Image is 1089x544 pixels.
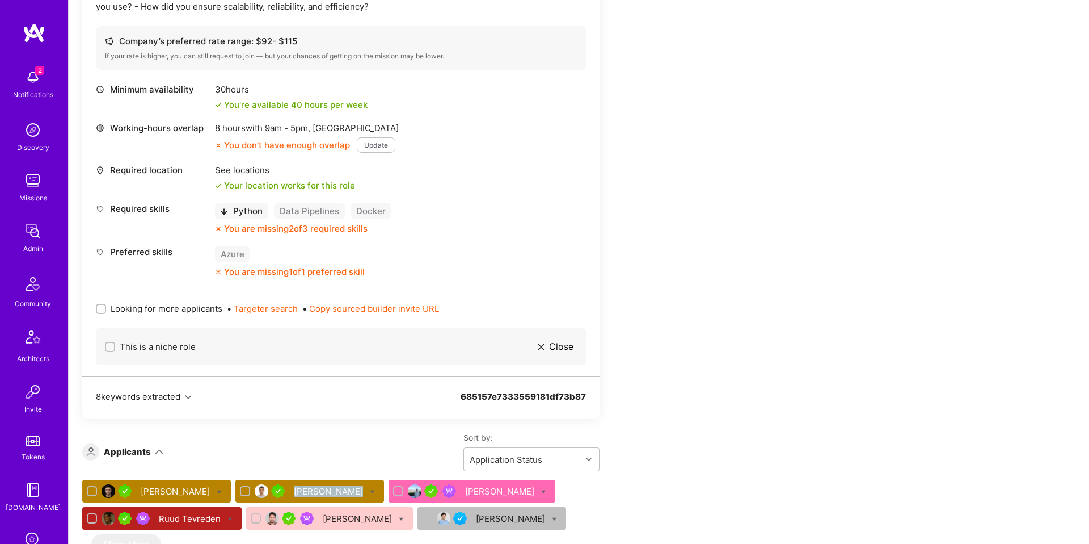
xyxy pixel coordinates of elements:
[461,391,586,416] div: 685157e7333559181df73b87
[24,403,42,415] div: Invite
[15,298,51,309] div: Community
[215,225,222,232] i: icon CloseOrange
[215,99,368,111] div: You're available 40 hours per week
[17,141,49,153] div: Discovery
[96,166,104,174] i: icon Location
[26,436,40,446] img: tokens
[105,52,577,61] div: If your rate is higher, you can still request to join — but your chances of getting on the missio...
[96,164,209,176] div: Required location
[224,266,365,278] div: You are missing 1 of 1 preferred skill
[22,451,45,463] div: Tokens
[227,517,233,522] i: Bulk Status Update
[96,122,209,134] div: Working-hours overlap
[255,484,268,498] img: User Avatar
[141,486,212,497] div: [PERSON_NAME]
[96,85,104,94] i: icon Clock
[408,484,421,498] img: User Avatar
[234,303,298,315] button: Targeter search
[22,119,44,141] img: discovery
[102,484,115,498] img: User Avatar
[215,122,399,134] div: 8 hours with [GEOGRAPHIC_DATA]
[19,325,47,353] img: Architects
[215,102,222,108] i: icon Check
[87,447,95,456] i: icon Applicant
[22,380,44,403] img: Invite
[23,242,43,254] div: Admin
[159,513,223,525] div: Ruud Tevreden
[96,391,192,403] button: 8keywords extracted
[357,137,395,153] button: Update
[96,246,209,258] div: Preferred skills
[217,489,222,495] i: Bulk Status Update
[424,484,438,498] img: A.Teamer in Residence
[96,248,104,256] i: icon Tag
[470,454,542,466] div: Application Status
[104,446,151,458] div: Applicants
[271,484,285,498] img: A.Teamer in Residence
[105,37,113,45] i: icon Cash
[215,179,355,191] div: Your location works for this role
[476,513,547,525] div: [PERSON_NAME]
[351,203,391,219] div: Docker
[136,512,150,525] img: Been on Mission
[17,353,49,365] div: Architects
[463,432,600,443] label: Sort by:
[118,484,132,498] img: A.Teamer in Residence
[282,512,296,525] img: A.Teamer in Residence
[465,486,537,497] div: [PERSON_NAME]
[102,512,115,525] img: User Avatar
[300,512,314,525] img: Been on Mission
[215,246,250,262] div: Azure
[19,192,47,204] div: Missions
[105,35,577,47] div: Company’s preferred rate range: $ 92 - $ 115
[23,23,45,43] img: logo
[22,66,44,89] img: bell
[215,269,222,275] i: icon CloseOrange
[120,341,196,353] span: This is a niche role
[224,223,368,235] div: You are missing 2 of 3 required skills
[586,457,592,462] i: icon Chevron
[22,169,44,192] img: teamwork
[215,139,350,151] div: You don’t have enough overlap
[399,517,404,522] i: Bulk Status Update
[549,341,573,353] span: Close
[96,124,104,132] i: icon World
[453,512,467,525] img: Vetted A.Teamer
[309,303,439,315] button: Copy sourced builder invite URL
[323,513,394,525] div: [PERSON_NAME]
[274,203,345,219] div: Data Pipelines
[96,204,104,213] i: icon Tag
[185,394,192,401] i: icon Chevron
[118,512,132,525] img: A.Teamer in Residence
[215,83,368,95] div: 30 hours
[19,270,47,298] img: Community
[302,303,439,315] span: •
[22,479,44,501] img: guide book
[221,208,227,215] i: icon BlackArrowDown
[215,203,268,219] div: Python
[155,447,163,456] i: icon ArrowDown
[96,83,209,95] div: Minimum availability
[96,203,209,215] div: Required skills
[215,182,222,189] i: icon Check
[215,142,222,149] i: icon CloseOrange
[442,484,456,498] img: Been on Mission
[13,89,53,101] div: Notifications
[294,486,365,497] div: [PERSON_NAME]
[534,337,577,356] button: Close
[265,512,279,525] img: User Avatar
[538,344,544,350] i: icon Close
[227,303,298,315] span: •
[35,66,44,75] span: 2
[215,164,355,176] div: See locations
[263,123,313,133] span: 9am - 5pm ,
[111,303,222,315] span: Looking for more applicants
[22,220,44,242] img: admin teamwork
[437,512,450,525] img: User Avatar
[6,501,61,513] div: [DOMAIN_NAME]
[552,517,557,522] i: Bulk Status Update
[541,489,546,495] i: Bulk Status Update
[370,489,375,495] i: Bulk Status Update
